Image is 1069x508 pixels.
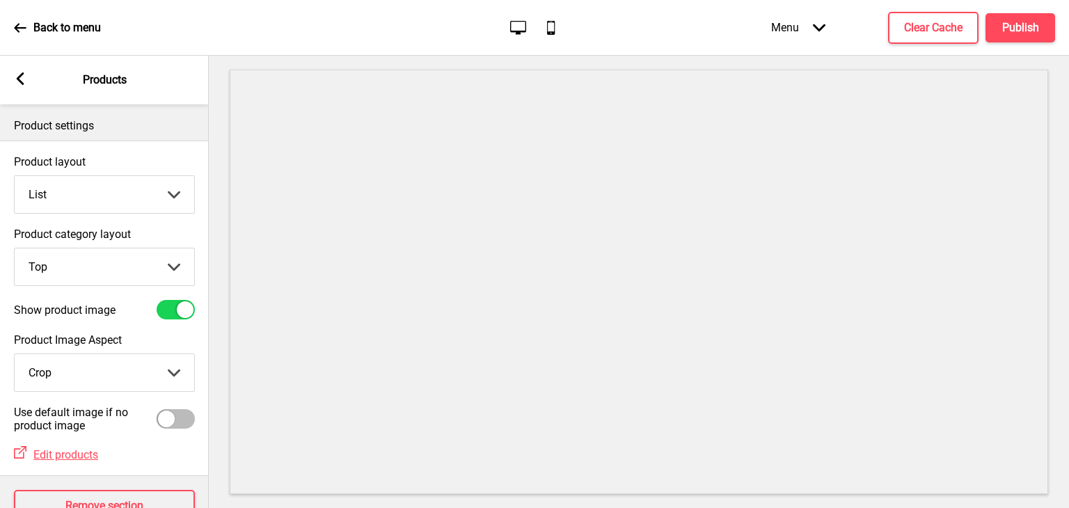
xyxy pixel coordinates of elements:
label: Show product image [14,303,116,317]
button: Clear Cache [888,12,979,44]
label: Product Image Aspect [14,333,195,347]
label: Product layout [14,155,195,168]
a: Edit products [26,448,98,461]
a: Back to menu [14,9,101,47]
div: Menu [757,7,839,48]
h4: Publish [1002,20,1039,35]
h4: Clear Cache [904,20,963,35]
button: Publish [985,13,1055,42]
p: Product settings [14,118,195,134]
p: Products [83,72,127,88]
p: Back to menu [33,20,101,35]
label: Use default image if no product image [14,406,157,432]
span: Edit products [33,448,98,461]
label: Product category layout [14,228,195,241]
